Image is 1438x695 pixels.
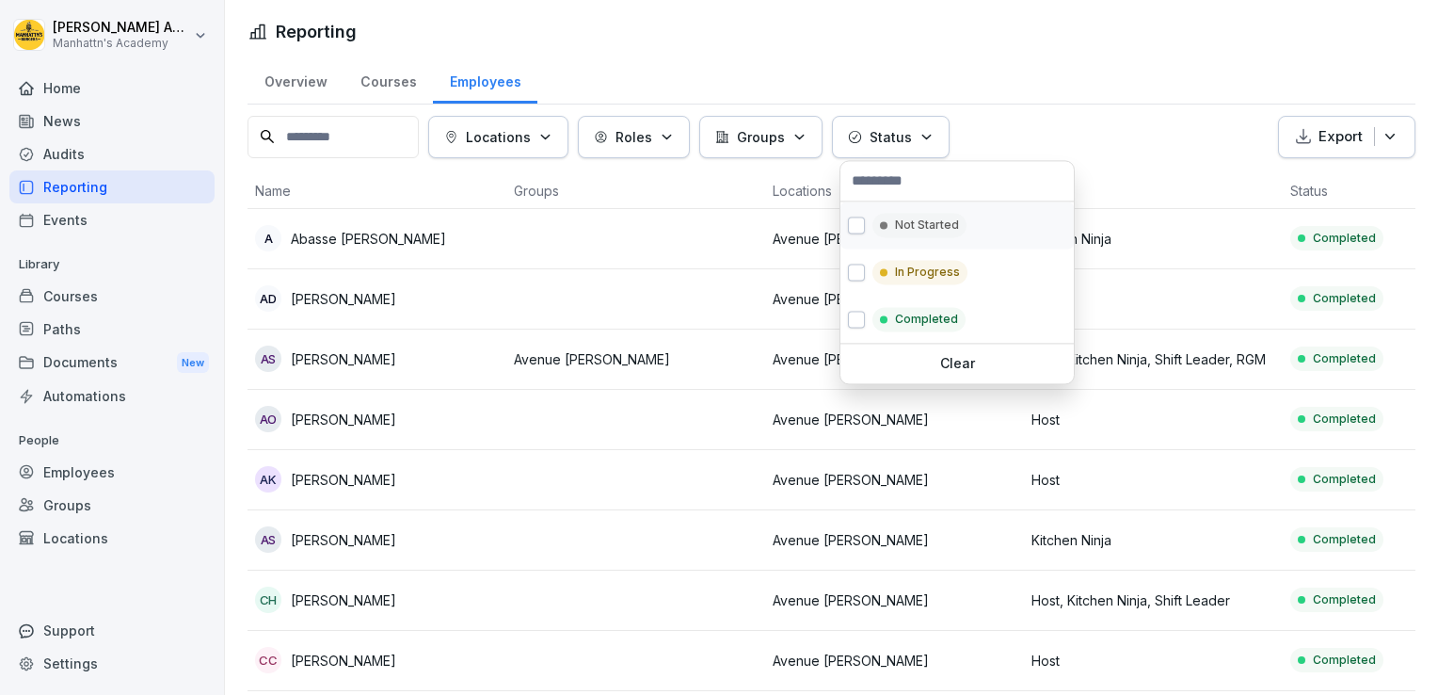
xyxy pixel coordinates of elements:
p: Export [1318,126,1363,148]
p: Clear [848,355,1066,372]
p: Completed [895,311,958,328]
p: Groups [737,127,785,147]
p: Locations [466,127,531,147]
p: Roles [615,127,652,147]
p: In Progress [895,264,960,281]
p: Not Started [895,217,959,234]
p: Status [870,127,912,147]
